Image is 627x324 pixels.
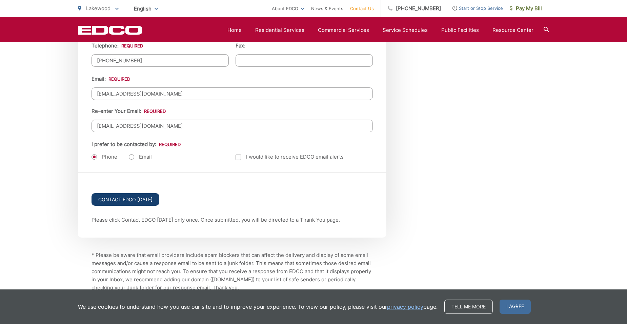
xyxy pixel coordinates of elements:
[92,216,373,224] p: Please click Contact EDCO [DATE] only once. Once submitted, you will be directed to a Thank You p...
[92,251,373,292] p: * Please be aware that email providers include spam blockers that can affect the delivery and dis...
[255,26,304,34] a: Residential Services
[236,43,245,49] label: Fax:
[92,43,143,49] label: Telephone:
[444,300,493,314] a: Tell me more
[92,76,130,82] label: Email:
[78,303,438,311] p: We use cookies to understand how you use our site and to improve your experience. To view our pol...
[500,300,531,314] span: I agree
[92,154,117,160] label: Phone
[350,4,374,13] a: Contact Us
[311,4,343,13] a: News & Events
[92,141,181,147] label: I prefer to be contacted by:
[272,4,304,13] a: About EDCO
[129,154,152,160] label: Email
[86,5,110,12] span: Lakewood
[129,3,163,15] span: English
[383,26,428,34] a: Service Schedules
[510,4,542,13] span: Pay My Bill
[441,26,479,34] a: Public Facilities
[492,26,533,34] a: Resource Center
[227,26,242,34] a: Home
[318,26,369,34] a: Commercial Services
[78,25,142,35] a: EDCD logo. Return to the homepage.
[236,153,344,161] label: I would like to receive EDCO email alerts
[92,193,159,206] input: Contact EDCO [DATE]
[92,108,166,114] label: Re-enter Your Email:
[387,303,423,311] a: privacy policy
